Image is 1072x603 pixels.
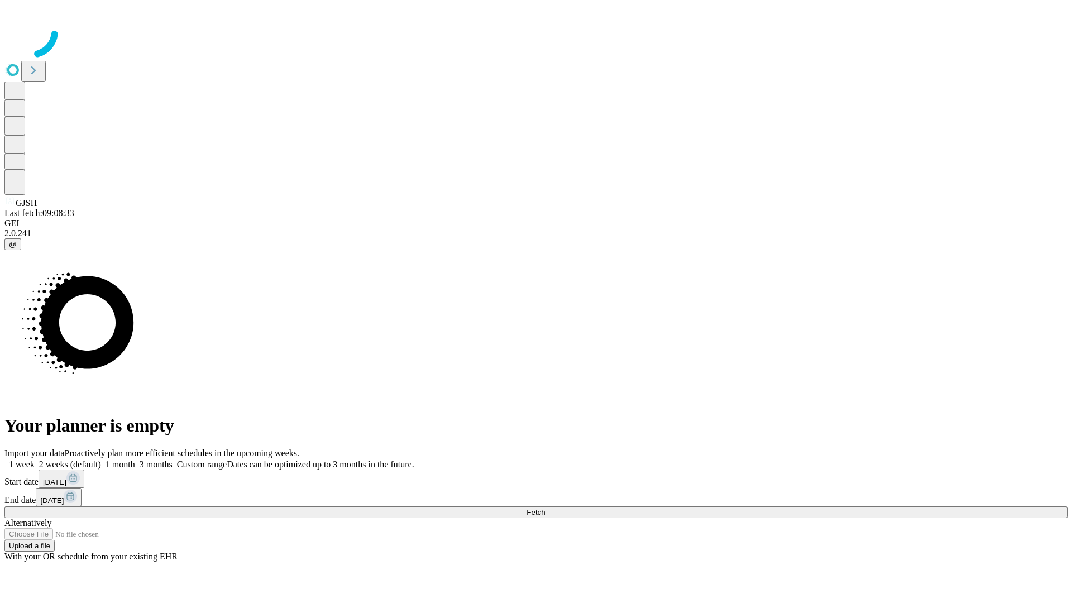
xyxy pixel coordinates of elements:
[4,540,55,552] button: Upload a file
[527,508,545,516] span: Fetch
[36,488,82,506] button: [DATE]
[106,460,135,469] span: 1 month
[4,488,1068,506] div: End date
[4,552,178,561] span: With your OR schedule from your existing EHR
[4,506,1068,518] button: Fetch
[177,460,227,469] span: Custom range
[65,448,299,458] span: Proactively plan more efficient schedules in the upcoming weeks.
[9,460,35,469] span: 1 week
[227,460,414,469] span: Dates can be optimized up to 3 months in the future.
[4,238,21,250] button: @
[43,478,66,486] span: [DATE]
[4,228,1068,238] div: 2.0.241
[16,198,37,208] span: GJSH
[140,460,173,469] span: 3 months
[4,518,51,528] span: Alternatively
[9,240,17,248] span: @
[39,460,101,469] span: 2 weeks (default)
[39,470,84,488] button: [DATE]
[4,208,74,218] span: Last fetch: 09:08:33
[4,218,1068,228] div: GEI
[40,496,64,505] span: [DATE]
[4,448,65,458] span: Import your data
[4,415,1068,436] h1: Your planner is empty
[4,470,1068,488] div: Start date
